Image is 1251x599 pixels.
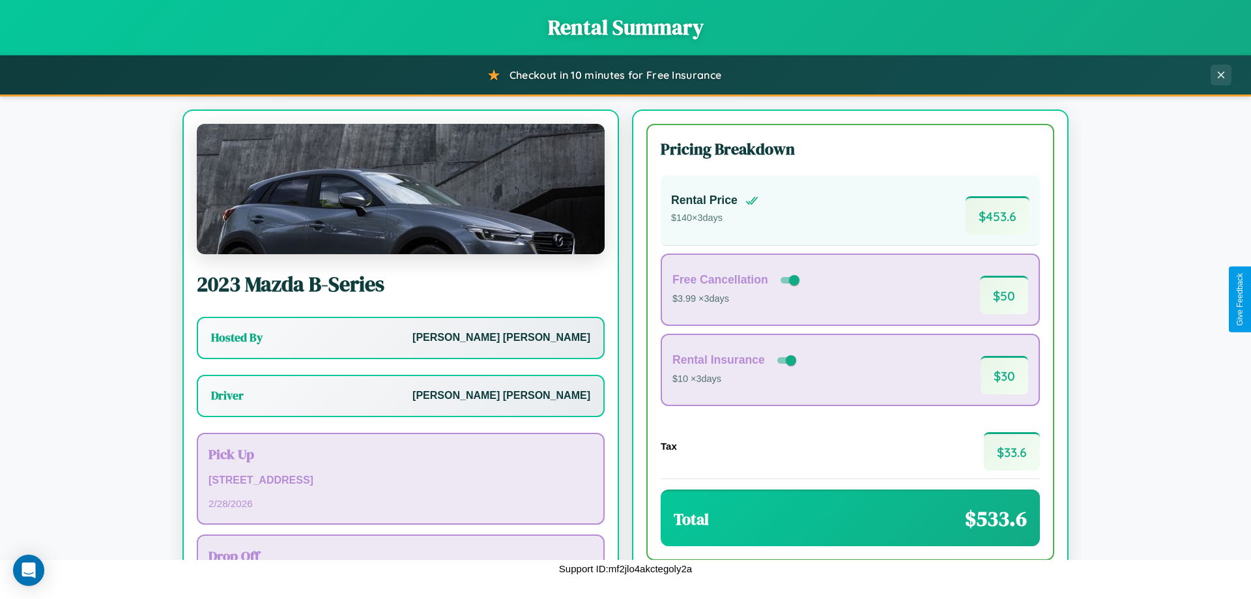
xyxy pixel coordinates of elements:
[1235,273,1244,326] div: Give Feedback
[981,356,1028,394] span: $ 30
[211,388,244,403] h3: Driver
[671,210,758,227] p: $ 140 × 3 days
[197,270,605,299] h2: 2023 Mazda B-Series
[965,504,1027,533] span: $ 533.6
[674,508,709,530] h3: Total
[13,13,1238,42] h1: Rental Summary
[984,432,1040,471] span: $ 33.6
[208,445,593,463] h3: Pick Up
[980,276,1028,314] span: $ 50
[13,555,44,586] div: Open Intercom Messenger
[211,330,263,345] h3: Hosted By
[510,68,721,81] span: Checkout in 10 minutes for Free Insurance
[208,495,593,512] p: 2 / 28 / 2026
[208,546,593,565] h3: Drop Off
[672,291,802,308] p: $3.99 × 3 days
[412,329,590,347] p: [PERSON_NAME] [PERSON_NAME]
[672,371,799,388] p: $10 × 3 days
[671,194,738,207] h4: Rental Price
[559,560,692,577] p: Support ID: mf2jlo4akctegoly2a
[412,387,590,405] p: [PERSON_NAME] [PERSON_NAME]
[197,124,605,254] img: Mazda B-Series
[208,471,593,490] p: [STREET_ADDRESS]
[661,138,1040,160] h3: Pricing Breakdown
[672,353,765,367] h4: Rental Insurance
[672,273,768,287] h4: Free Cancellation
[661,441,677,452] h4: Tax
[966,196,1029,235] span: $ 453.6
